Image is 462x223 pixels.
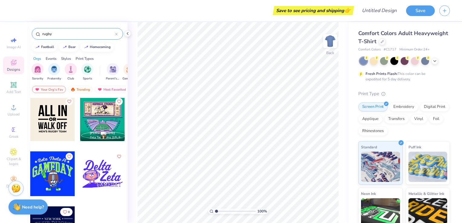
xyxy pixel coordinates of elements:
[84,45,89,49] img: trend_line.gif
[35,87,40,92] img: most_fav.gif
[389,102,418,111] div: Embroidery
[62,45,67,49] img: trend_line.gif
[366,71,440,82] div: This color can be expedited for 5 day delivery.
[357,5,402,17] input: Untitled Design
[81,63,93,81] button: filter button
[65,63,77,81] button: filter button
[47,63,61,81] button: filter button
[31,63,44,81] button: filter button
[122,76,136,81] span: Game Day
[32,76,43,81] span: Sorority
[408,152,447,182] img: Puff Ink
[361,152,400,182] img: Standard
[61,56,71,61] div: Styles
[358,127,388,136] div: Rhinestones
[361,144,377,150] span: Standard
[408,190,444,197] span: Metallic & Glitter Ink
[59,43,78,52] button: bear
[66,153,73,160] button: Like
[67,66,74,73] img: Club Image
[34,66,41,73] img: Sorority Image
[7,67,20,72] span: Designs
[384,115,408,124] div: Transfers
[399,47,430,52] span: Minimum Order: 24 +
[32,86,66,93] div: Your Org's Fav
[90,131,115,135] span: [PERSON_NAME]
[68,86,93,93] div: Trending
[126,66,133,73] img: Game Day Image
[106,76,120,81] span: Parent's Weekend
[406,5,435,16] button: Save
[47,76,61,81] span: Fraternity
[76,56,94,61] div: Print Types
[90,135,122,140] span: Zeta Tau Alpha, [US_STATE][GEOGRAPHIC_DATA]
[122,63,136,81] button: filter button
[83,76,92,81] span: Sports
[68,211,70,214] span: 8
[81,63,93,81] div: filter for Sports
[6,89,21,94] span: Add Text
[97,87,102,92] img: most_fav.gif
[46,56,57,61] div: Events
[109,66,116,73] img: Parent's Weekend Image
[420,102,449,111] div: Digital Print
[51,66,57,73] img: Fraternity Image
[66,98,73,105] button: Like
[429,115,443,124] div: Foil
[41,45,54,49] div: football
[358,102,388,111] div: Screen Print
[344,7,351,14] span: 👉
[326,50,334,56] div: Back
[122,63,136,81] div: filter for Game Day
[408,144,421,150] span: Puff Ink
[80,43,113,52] button: homecoming
[106,63,120,81] div: filter for Parent's Weekend
[358,47,381,52] span: Comfort Colors
[257,208,267,214] span: 100 %
[33,56,41,61] div: Orgs
[3,157,24,166] span: Clipart & logos
[324,35,336,47] img: Back
[84,66,91,73] img: Sports Image
[70,87,75,92] img: trending.gif
[106,63,120,81] button: filter button
[358,115,382,124] div: Applique
[7,45,21,50] span: Image AI
[115,153,123,160] button: Like
[31,63,44,81] div: filter for Sorority
[60,208,73,216] button: Like
[35,45,40,49] img: trend_line.gif
[42,31,115,37] input: Try "Alpha"
[361,190,376,197] span: Neon Ink
[358,90,450,97] div: Print Type
[358,30,448,45] span: Comfort Colors Adult Heavyweight T-Shirt
[32,43,57,52] button: football
[384,47,396,52] span: # C1717
[65,63,77,81] div: filter for Club
[47,63,61,81] div: filter for Fraternity
[6,184,21,189] span: Decorate
[410,115,427,124] div: Vinyl
[95,86,129,93] div: Most Favorited
[366,71,398,76] strong: Fresh Prints Flash:
[68,45,76,49] div: bear
[22,204,44,210] strong: Need help?
[274,6,353,15] div: Save to see pricing and shipping
[8,112,20,117] span: Upload
[9,134,18,139] span: Greek
[115,98,123,105] button: Like
[67,76,74,81] span: Club
[90,45,111,49] div: homecoming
